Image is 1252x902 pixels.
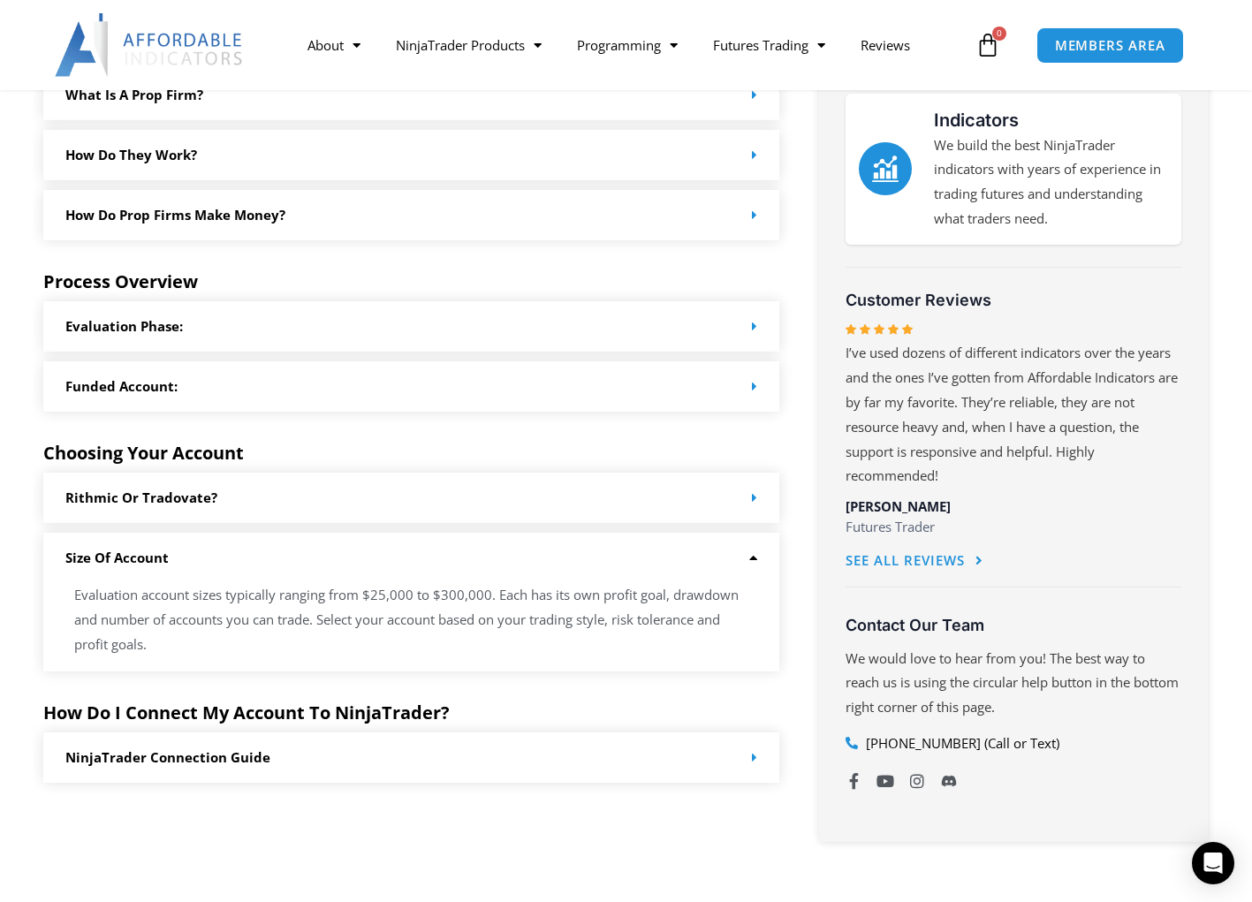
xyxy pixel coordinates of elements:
p: I’ve used dozens of different indicators over the years and the ones I’ve gotten from Affordable ... [846,341,1181,489]
a: 0 [949,19,1027,71]
nav: Menu [290,25,971,65]
div: Rithmic or Tradovate? [43,473,780,523]
img: LogoAI | Affordable Indicators – NinjaTrader [55,13,245,77]
a: Funded Account: [65,377,178,395]
div: How do Prop Firms make money? [43,190,780,240]
a: Size of Account [65,549,169,566]
a: Reviews [843,25,928,65]
h5: How Do I Connect My Account To NinjaTrader? [43,702,780,724]
div: Evaluation Phase: [43,301,780,352]
a: How Do they work? [65,146,197,163]
h3: Contact Our Team [846,615,1181,635]
div: What is a prop firm? [43,70,780,120]
span: [PHONE_NUMBER] (Call or Text) [861,731,1059,756]
span: [PERSON_NAME] [846,497,951,515]
a: NinjaTrader Products [378,25,559,65]
a: How do Prop Firms make money? [65,206,285,224]
div: How Do they work? [43,130,780,180]
h3: Customer Reviews [846,290,1181,310]
a: About [290,25,378,65]
div: Open Intercom Messenger [1192,842,1234,884]
p: Evaluation account sizes typically ranging from $25,000 to $300,000. Each has its own profit goal... [74,583,749,657]
p: We build the best NinjaTrader indicators with years of experience in trading futures and understa... [934,133,1168,231]
a: Futures Trading [695,25,843,65]
h5: Choosing Your Account [43,443,780,464]
span: 0 [992,27,1006,41]
a: Rithmic or Tradovate? [65,489,217,506]
div: Size of Account [43,533,780,583]
div: NinjaTrader Connection Guide [43,732,780,783]
span: See All Reviews [846,554,965,567]
a: NinjaTrader Connection Guide [65,748,270,766]
p: We would love to hear from you! The best way to reach us is using the circular help button in the... [846,647,1181,721]
span: MEMBERS AREA [1055,39,1165,52]
a: What is a prop firm? [65,86,203,103]
a: See All Reviews [846,542,983,581]
a: MEMBERS AREA [1036,27,1184,64]
a: Indicators [934,110,1019,131]
p: Futures Trader [846,515,1181,540]
div: Funded Account: [43,361,780,412]
a: Indicators [859,142,912,195]
div: Size of Account [43,583,780,671]
h5: Process Overview [43,271,780,292]
a: Programming [559,25,695,65]
a: Evaluation Phase: [65,317,183,335]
